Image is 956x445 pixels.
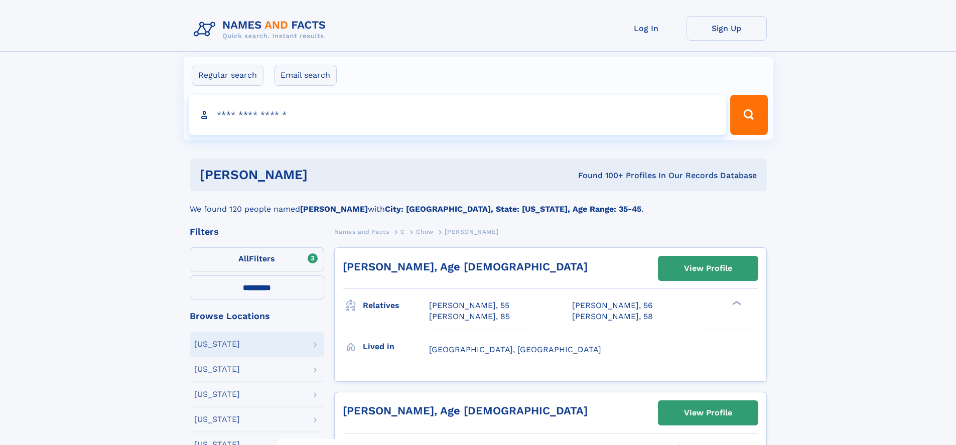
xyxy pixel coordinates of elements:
[190,312,324,321] div: Browse Locations
[190,16,334,43] img: Logo Names and Facts
[190,191,767,215] div: We found 120 people named with .
[200,169,443,181] h1: [PERSON_NAME]
[192,65,263,86] label: Regular search
[385,204,641,214] b: City: [GEOGRAPHIC_DATA], State: [US_STATE], Age Range: 35-45
[194,415,240,423] div: [US_STATE]
[343,260,588,273] a: [PERSON_NAME], Age [DEMOGRAPHIC_DATA]
[429,311,510,322] a: [PERSON_NAME], 85
[190,247,324,271] label: Filters
[658,401,758,425] a: View Profile
[363,297,429,314] h3: Relatives
[684,257,732,280] div: View Profile
[606,16,687,41] a: Log In
[416,228,433,235] span: Chow
[194,390,240,398] div: [US_STATE]
[443,170,757,181] div: Found 100+ Profiles In Our Records Database
[429,300,509,311] a: [PERSON_NAME], 55
[572,311,653,322] a: [PERSON_NAME], 58
[274,65,337,86] label: Email search
[730,95,767,135] button: Search Button
[300,204,368,214] b: [PERSON_NAME]
[238,254,249,263] span: All
[658,256,758,280] a: View Profile
[429,345,601,354] span: [GEOGRAPHIC_DATA], [GEOGRAPHIC_DATA]
[400,225,405,238] a: C
[687,16,767,41] a: Sign Up
[190,227,324,236] div: Filters
[189,95,726,135] input: search input
[363,338,429,355] h3: Lived in
[684,401,732,424] div: View Profile
[334,225,389,238] a: Names and Facts
[194,365,240,373] div: [US_STATE]
[572,300,653,311] a: [PERSON_NAME], 56
[445,228,498,235] span: [PERSON_NAME]
[730,300,742,307] div: ❯
[343,404,588,417] a: [PERSON_NAME], Age [DEMOGRAPHIC_DATA]
[416,225,433,238] a: Chow
[400,228,405,235] span: C
[194,340,240,348] div: [US_STATE]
